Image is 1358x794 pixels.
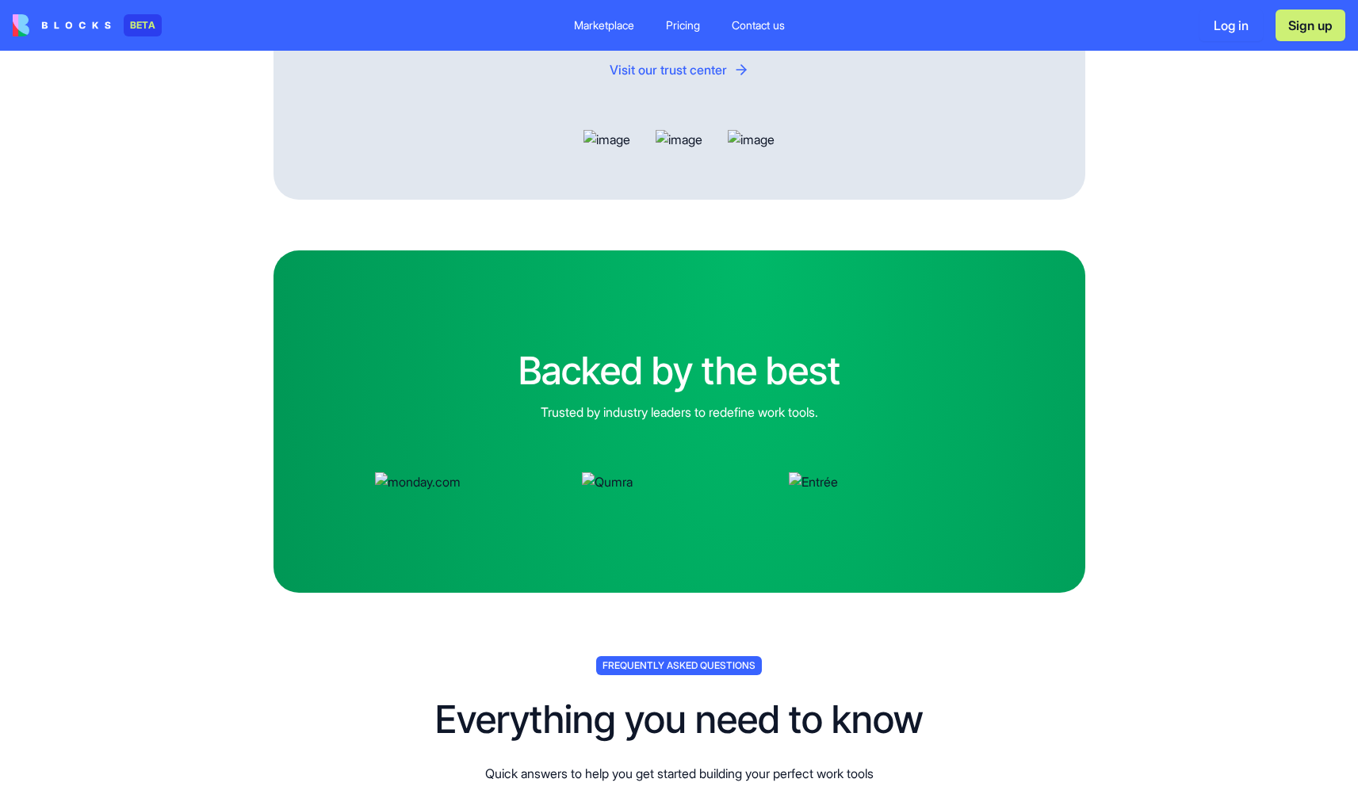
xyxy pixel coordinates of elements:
button: Sign up [1276,10,1345,41]
a: BETA [13,14,162,36]
img: monday.com [375,472,569,491]
p: Quick answers to help you get started building your perfect work tools [485,764,874,783]
div: Marketplace [574,17,634,33]
h1: Everything you need to know [435,700,924,739]
img: Entrée [789,472,983,491]
button: Visit our trust center [610,60,749,79]
a: Marketplace [561,11,647,40]
div: BETA [124,14,162,36]
div: Contact us [732,17,785,33]
p: Trusted by industry leaders to redefine work tools. [518,403,840,422]
img: logo [13,14,111,36]
a: Contact us [719,11,798,40]
button: Log in [1199,10,1263,41]
a: Pricing [653,11,713,40]
img: image [583,130,630,149]
img: image [728,130,775,149]
span: FREQUENTLY ASKED QUESTIONS [596,656,762,675]
img: Qumra [582,472,776,491]
h2: Backed by the best [518,352,840,390]
div: Pricing [666,17,700,33]
img: image [656,130,702,149]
